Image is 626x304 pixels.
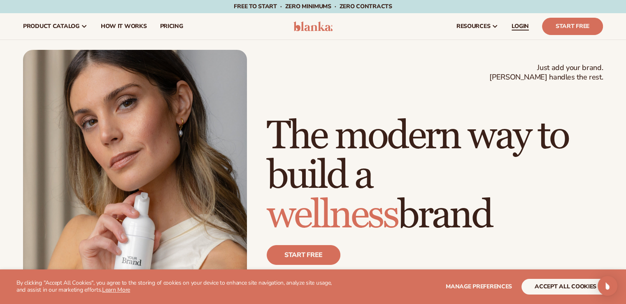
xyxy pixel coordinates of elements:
a: product catalog [16,13,94,40]
button: accept all cookies [521,279,610,295]
a: Start free [267,245,340,265]
div: Open Intercom Messenger [598,276,617,296]
span: wellness [267,191,398,239]
span: Just add your brand. [PERSON_NAME] handles the rest. [489,63,603,82]
a: pricing [153,13,189,40]
h1: The modern way to build a brand [267,117,603,235]
a: How It Works [94,13,154,40]
a: Start Free [542,18,603,35]
span: product catalog [23,23,79,30]
span: How It Works [101,23,147,30]
span: Manage preferences [446,283,512,290]
button: Manage preferences [446,279,512,295]
span: Free to start · ZERO minimums · ZERO contracts [234,2,392,10]
a: LOGIN [505,13,535,40]
span: pricing [160,23,183,30]
p: By clicking "Accept All Cookies", you agree to the storing of cookies on your device to enhance s... [16,280,341,294]
span: resources [456,23,490,30]
a: resources [450,13,505,40]
img: logo [293,21,333,31]
a: Learn More [102,286,130,294]
span: LOGIN [512,23,529,30]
